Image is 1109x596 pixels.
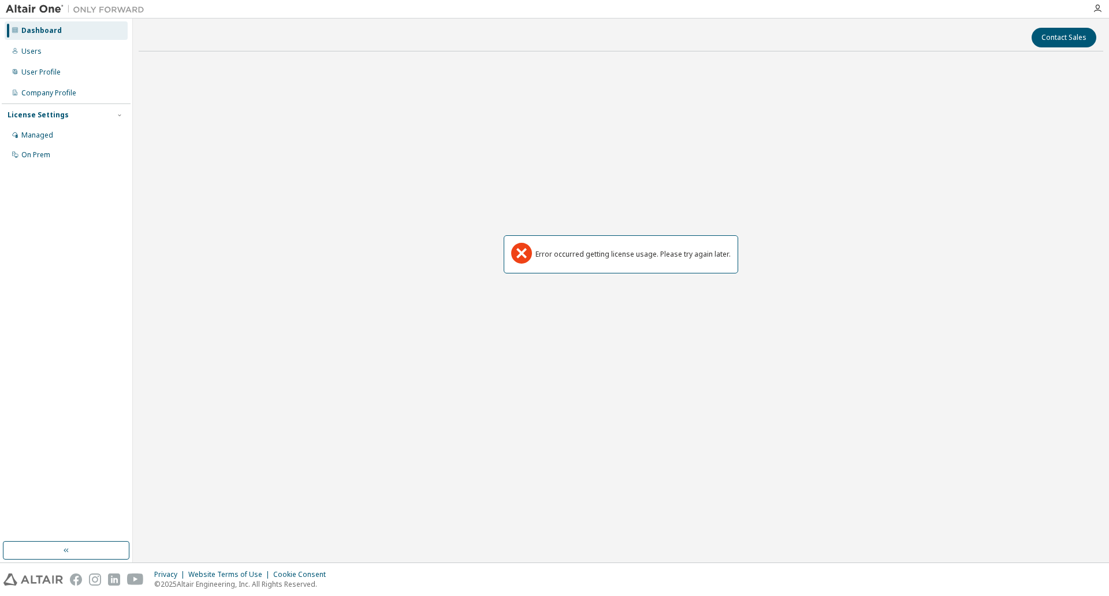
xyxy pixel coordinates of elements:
img: youtube.svg [127,573,144,586]
img: linkedin.svg [108,573,120,586]
div: User Profile [21,68,61,77]
div: Company Profile [21,88,76,98]
img: facebook.svg [70,573,82,586]
div: Cookie Consent [273,570,333,579]
div: Website Terms of Use [188,570,273,579]
img: Altair One [6,3,150,15]
div: License Settings [8,110,69,120]
div: Managed [21,131,53,140]
img: instagram.svg [89,573,101,586]
div: Users [21,47,42,56]
p: © 2025 Altair Engineering, Inc. All Rights Reserved. [154,579,333,589]
button: Contact Sales [1032,28,1096,47]
div: On Prem [21,150,50,160]
div: Privacy [154,570,188,579]
div: Dashboard [21,26,62,35]
div: Error occurred getting license usage. Please try again later. [535,250,731,259]
img: altair_logo.svg [3,573,63,586]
